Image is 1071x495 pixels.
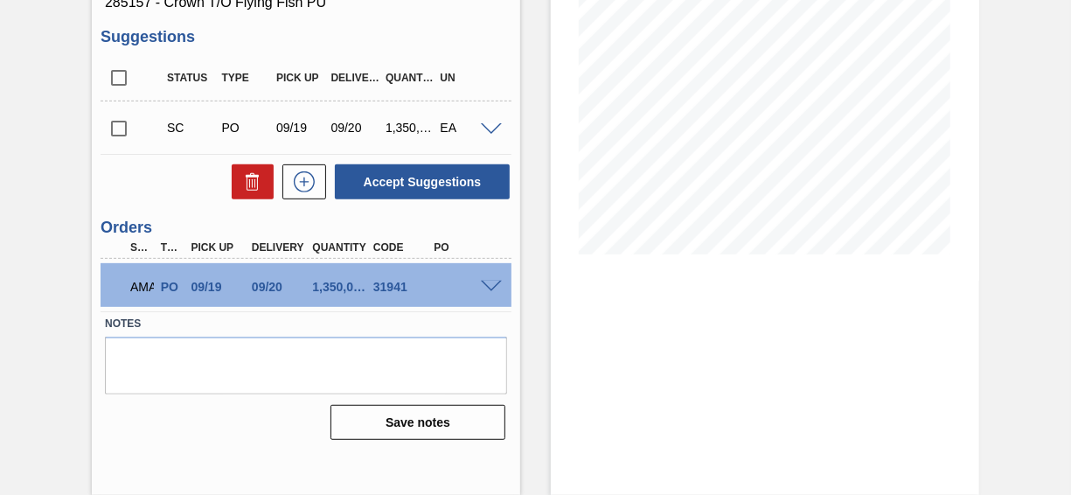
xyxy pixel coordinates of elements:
label: Notes [105,311,507,337]
div: Awaiting Manager Approval [126,268,154,306]
div: Quantity [308,241,372,254]
div: Step [126,241,154,254]
h3: Suggestions [101,28,511,46]
div: EA [436,121,494,135]
div: 09/19/2025 [272,121,330,135]
div: Type [156,241,184,254]
div: Accept Suggestions [326,163,511,201]
button: Save notes [330,405,505,440]
div: Quantity [381,72,439,84]
div: Delete Suggestions [223,164,274,199]
div: 1,350,000.000 [381,121,439,135]
div: Pick up [272,72,330,84]
div: Purchase order [218,121,275,135]
div: UN [436,72,494,84]
h3: Orders [101,219,511,237]
div: Type [218,72,275,84]
div: New suggestion [274,164,326,199]
div: Suggestion Created [163,121,220,135]
div: Purchase order [156,280,184,294]
div: 1,350,000.000 [308,280,372,294]
div: 09/19/2025 [186,280,251,294]
div: 09/20/2025 [327,121,385,135]
div: 31941 [369,280,434,294]
div: 09/20/2025 [247,280,312,294]
div: Delivery [247,241,312,254]
div: Status [163,72,220,84]
div: Pick up [186,241,251,254]
div: Code [369,241,434,254]
p: AMA [130,280,150,294]
div: Delivery [327,72,385,84]
div: PO [429,241,494,254]
button: Accept Suggestions [335,164,510,199]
